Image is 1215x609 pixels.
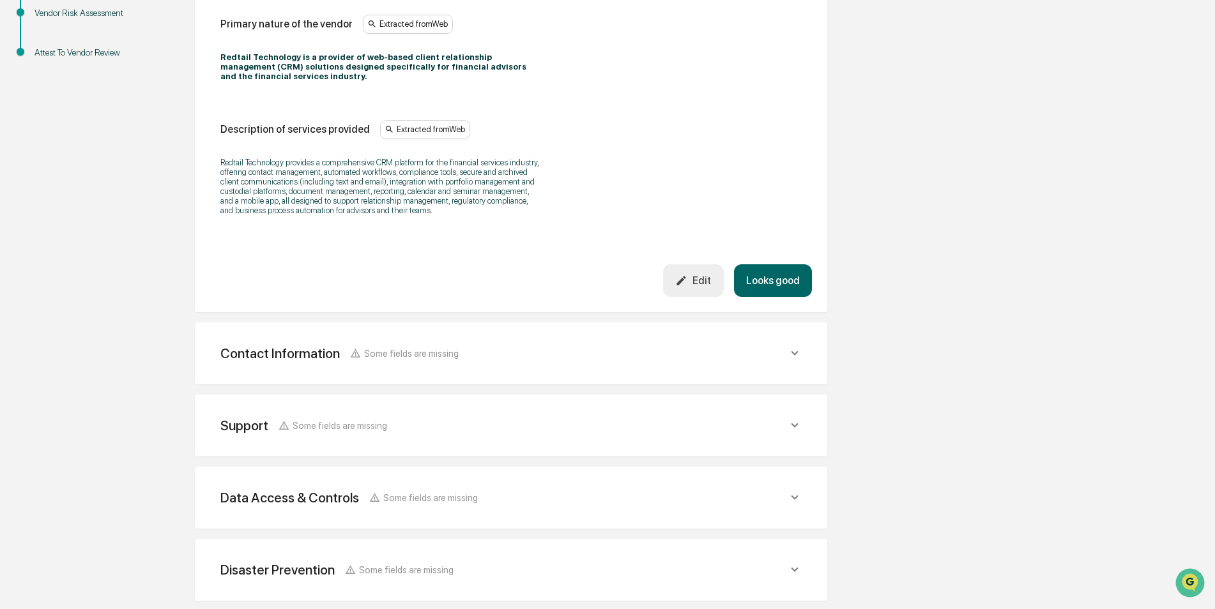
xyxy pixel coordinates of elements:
div: Disaster PreventionSome fields are missing [210,554,812,585]
div: Contact Information [220,345,340,361]
strong: Redtail Technology is a provider of web-based client relationship management (CRM) solutions desi... [220,52,526,81]
a: Powered byPylon [90,216,155,226]
span: Pylon [127,216,155,226]
a: 🔎Data Lookup [8,180,86,203]
div: Contact InformationSome fields are missing [210,338,812,369]
div: Disaster Prevention [220,562,335,578]
iframe: Open customer support [1174,567,1209,601]
p: How can we help? [13,27,233,47]
div: Edit [675,274,711,287]
button: Looks good [734,264,812,297]
p: Redtail Technology provides a comprehensive CRM platform for the financial services industry, off... [220,158,540,215]
span: Some fields are missing [383,492,478,503]
div: Attest To Vendor Review [34,46,139,59]
span: Some fields are missing [293,420,387,431]
span: Data Lookup [26,185,80,198]
div: SupportSome fields are missing [210,410,812,441]
a: 🗄️Attestations [88,156,164,179]
div: Support [220,417,268,433]
span: Preclearance [26,161,82,174]
div: Data Access & ControlsSome fields are missing [210,482,812,513]
div: Extracted from Web [380,120,470,139]
div: Primary nature of the vendor [220,18,353,30]
div: 🖐️ [13,162,23,172]
img: 1746055101610-c473b297-6a78-478c-a979-82029cc54cd1 [13,98,36,121]
div: Start new chat [43,98,210,110]
button: Start new chat [217,101,233,117]
div: Extracted from Web [363,15,453,34]
div: Data Access & Controls [220,490,359,506]
a: 🖐️Preclearance [8,156,88,179]
span: Some fields are missing [359,564,454,575]
div: 🗄️ [93,162,103,172]
div: 🔎 [13,186,23,197]
span: Attestations [105,161,158,174]
div: We're available if you need us! [43,110,162,121]
span: Some fields are missing [364,348,459,359]
div: Description of services provided [220,123,370,135]
div: Vendor Risk Assessment [34,6,139,20]
button: Edit [663,264,724,297]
